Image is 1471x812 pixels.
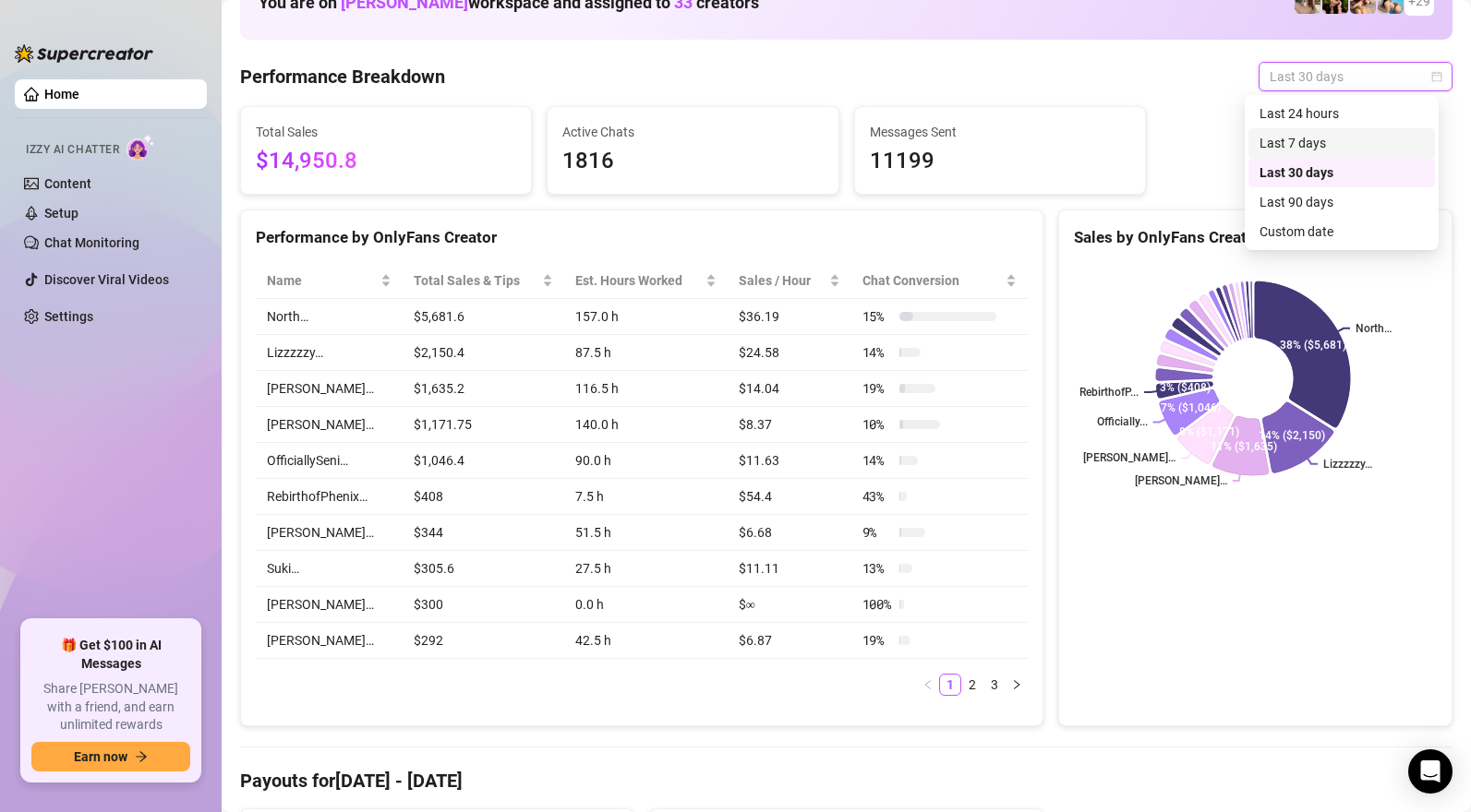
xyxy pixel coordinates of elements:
span: Name [267,270,377,291]
td: $1,171.75 [403,407,565,443]
li: 3 [983,674,1006,696]
td: $2,150.4 [403,335,565,371]
div: Last 7 days [1248,128,1435,158]
td: $8.37 [728,407,851,443]
td: $6.87 [728,623,851,659]
button: left [917,674,939,696]
td: $1,635.2 [403,371,565,407]
td: OfficiallySeni… [256,443,403,479]
a: 1 [940,675,960,695]
span: 🎁 Get $100 in AI Messages [31,637,190,673]
th: Total Sales & Tips [403,263,565,299]
span: Last 30 days [1270,63,1441,90]
span: Total Sales & Tips [414,270,539,291]
div: Last 90 days [1260,192,1424,212]
span: Total Sales [256,122,516,142]
span: Earn now [74,749,127,764]
td: 157.0 h [564,299,728,335]
div: Custom date [1260,221,1424,242]
div: Last 24 hours [1248,99,1435,128]
td: $11.11 [728,551,851,587]
td: 140.0 h [564,407,728,443]
span: 1816 [562,144,823,179]
td: 116.5 h [564,371,728,407]
button: right [1006,674,1028,696]
text: [PERSON_NAME]… [1135,474,1227,487]
td: $300 [403,587,565,623]
td: $14.04 [728,371,851,407]
td: $36.19 [728,299,851,335]
td: 7.5 h [564,479,728,515]
td: 90.0 h [564,443,728,479]
th: Name [256,263,403,299]
td: [PERSON_NAME]… [256,407,403,443]
td: $11.63 [728,443,851,479]
span: 43 % [862,486,892,507]
text: [PERSON_NAME]… [1083,452,1176,465]
td: $305.6 [403,551,565,587]
td: Lizzzzzy… [256,335,403,371]
li: Previous Page [917,674,939,696]
span: Share [PERSON_NAME] with a friend, and earn unlimited rewards [31,680,190,734]
span: 13 % [862,558,892,579]
span: 10 % [862,414,892,435]
span: arrow-right [135,750,148,763]
li: Next Page [1006,674,1028,696]
li: 1 [939,674,961,696]
td: [PERSON_NAME]… [256,587,403,623]
td: [PERSON_NAME]… [256,371,403,407]
span: 19 % [862,630,892,651]
a: Home [44,87,79,101]
td: $5,681.6 [403,299,565,335]
a: Settings [44,309,93,324]
span: 19 % [862,378,892,399]
td: 42.5 h [564,623,728,659]
td: RebirthofPhenix… [256,479,403,515]
a: Content [44,176,91,191]
img: AI Chatter [127,134,155,161]
td: $24.58 [728,335,851,371]
div: Est. Hours Worked [575,270,702,291]
h4: Payouts for [DATE] - [DATE] [240,768,1453,794]
div: Last 7 days [1260,133,1424,153]
a: Chat Monitoring [44,235,139,250]
td: [PERSON_NAME]… [256,515,403,551]
div: Custom date [1248,217,1435,246]
a: Discover Viral Videos [44,272,169,287]
td: 87.5 h [564,335,728,371]
th: Sales / Hour [728,263,851,299]
a: 3 [984,675,1005,695]
span: 100 % [862,594,892,615]
td: [PERSON_NAME]… [256,623,403,659]
td: $292 [403,623,565,659]
div: Last 30 days [1260,162,1424,183]
td: 51.5 h [564,515,728,551]
span: 14 % [862,342,892,363]
img: logo-BBDzfeDw.svg [15,44,153,63]
span: 15 % [862,306,892,327]
td: 0.0 h [564,587,728,623]
a: Setup [44,206,78,221]
h4: Performance Breakdown [240,64,445,90]
td: $344 [403,515,565,551]
td: $54.4 [728,479,851,515]
span: right [1011,679,1022,690]
span: calendar [1431,71,1442,82]
span: 14 % [862,450,892,471]
div: Last 30 days [1248,158,1435,187]
li: 2 [961,674,983,696]
span: Izzy AI Chatter [26,141,119,159]
span: Active Chats [562,122,823,142]
th: Chat Conversion [851,263,1028,299]
td: $∞ [728,587,851,623]
span: 9 % [862,522,892,543]
td: $6.68 [728,515,851,551]
td: Suki… [256,551,403,587]
td: 27.5 h [564,551,728,587]
text: RebirthofP... [1079,386,1139,399]
button: Earn nowarrow-right [31,742,190,771]
div: Last 90 days [1248,187,1435,217]
span: $14,950.8 [256,144,516,179]
text: Lizzzzzy… [1323,458,1372,471]
text: North… [1356,322,1392,335]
